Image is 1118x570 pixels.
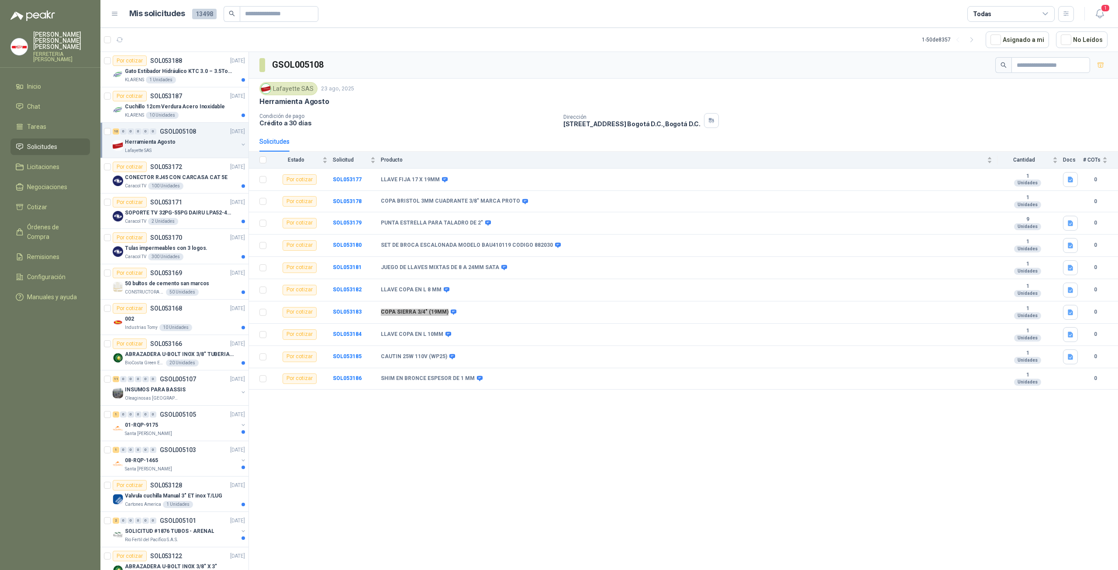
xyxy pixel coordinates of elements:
div: 2 [113,518,119,524]
b: COPA BRISTOL 3MM CUADRANTE 3/8" MARCA PROTO [381,198,520,205]
div: 10 Unidades [146,112,179,119]
div: 50 Unidades [166,289,199,296]
span: Licitaciones [27,162,59,172]
p: Herramienta Agosto [259,97,329,106]
p: FERRETERIA [PERSON_NAME] [33,52,90,62]
b: 0 [1083,197,1108,206]
div: 0 [135,518,141,524]
p: [DATE] [230,234,245,242]
b: SOL053186 [333,375,362,381]
p: SOL053171 [150,199,182,205]
div: 1 Unidades [163,501,193,508]
button: Asignado a mi [986,31,1049,48]
span: Negociaciones [27,182,67,192]
p: GSOL005107 [160,376,196,382]
img: Company Logo [113,105,123,115]
a: Manuales y ayuda [10,289,90,305]
p: GSOL005101 [160,518,196,524]
div: 0 [142,411,149,418]
img: Company Logo [113,282,123,292]
th: Producto [381,152,997,169]
th: # COTs [1083,152,1118,169]
p: GSOL005105 [160,411,196,418]
div: 1 Unidades [146,76,176,83]
a: Por cotizarSOL053166[DATE] Company LogoABRAZADERA U-BOLT INOX 3/8" TUBERIA 4"BioCosta Green Energ... [100,335,248,370]
p: Tulas impermeables con 3 logos. [125,244,207,252]
div: 0 [142,447,149,453]
a: Por cotizarSOL053128[DATE] Company LogoValvula cuchilla Manual 3" ET inox T/LUGCartones America1 ... [100,477,248,512]
p: ABRAZADERA U-BOLT INOX 3/8" TUBERIA 4" [125,350,234,359]
div: 0 [120,128,127,135]
p: [DATE] [230,163,245,171]
a: SOL053177 [333,176,362,183]
p: [DATE] [230,304,245,313]
p: Cartones America [125,501,161,508]
img: Company Logo [11,38,28,55]
p: BioCosta Green Energy S.A.S [125,359,164,366]
a: SOL053181 [333,264,362,270]
div: 300 Unidades [148,253,183,260]
p: Condición de pago [259,113,556,119]
a: Por cotizarSOL053168[DATE] Company Logo002Industrias Tomy10 Unidades [100,300,248,335]
div: 0 [128,447,134,453]
span: Solicitud [333,157,369,163]
b: 1 [997,372,1058,379]
span: Chat [27,102,40,111]
div: Por cotizar [113,55,147,66]
img: Company Logo [113,140,123,151]
div: Por cotizar [113,303,147,314]
div: Unidades [1014,245,1041,252]
a: Por cotizarSOL053187[DATE] Company LogoCuchillo 12cm Verdura Acero InoxidableKLARENS10 Unidades [100,87,248,123]
span: Órdenes de Compra [27,222,82,242]
p: [DATE] [230,198,245,207]
b: 0 [1083,330,1108,339]
a: Solicitudes [10,138,90,155]
p: KLARENS [125,112,144,119]
p: Dirección [563,114,700,120]
div: 0 [128,518,134,524]
b: 1 [997,328,1058,335]
span: Cotizar [27,202,47,212]
div: Lafayette SAS [259,82,317,95]
div: 0 [142,128,149,135]
h1: Mis solicitudes [129,7,185,20]
div: 0 [128,128,134,135]
div: 0 [128,376,134,382]
b: SOL053183 [333,309,362,315]
p: CONECTOR RJ45 CON CARCASA CAT 5E [125,173,228,182]
div: Por cotizar [113,339,147,349]
div: 0 [142,376,149,382]
b: SOL053179 [333,220,362,226]
span: # COTs [1083,157,1101,163]
p: [PERSON_NAME] [PERSON_NAME] [PERSON_NAME] [33,31,90,50]
p: Herramienta Agosto [125,138,176,146]
a: Remisiones [10,249,90,265]
p: 01-RQP-9175 [125,421,158,429]
a: Por cotizarSOL053171[DATE] Company LogoSOPORTE TV 32PG-55PG DAIRU LPA52-446KIT2Caracol TV2 Unidades [100,193,248,229]
span: Cantidad [997,157,1051,163]
p: [DATE] [230,446,245,454]
b: SET DE BROCA ESCALONADA MODELO BAU410119 CODIGO 882030 [381,242,553,249]
img: Company Logo [113,176,123,186]
th: Estado [272,152,333,169]
p: GSOL005108 [160,128,196,135]
p: [DATE] [230,128,245,136]
p: [DATE] [230,269,245,277]
a: 10 0 0 0 0 0 GSOL005108[DATE] Company LogoHerramienta AgostoLafayette SAS [113,126,247,154]
a: SOL053180 [333,242,362,248]
div: 10 Unidades [159,324,192,331]
th: Solicitud [333,152,381,169]
p: SOPORTE TV 32PG-55PG DAIRU LPA52-446KIT2 [125,209,234,217]
a: Configuración [10,269,90,285]
div: 100 Unidades [148,183,183,190]
div: Por cotizar [113,197,147,207]
p: 002 [125,315,134,323]
div: 0 [150,376,156,382]
img: Company Logo [113,317,123,328]
p: Caracol TV [125,253,146,260]
span: Inicio [27,82,41,91]
div: Unidades [1014,312,1041,319]
div: Por cotizar [113,268,147,278]
p: SOL053172 [150,164,182,170]
p: SOL053188 [150,58,182,64]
